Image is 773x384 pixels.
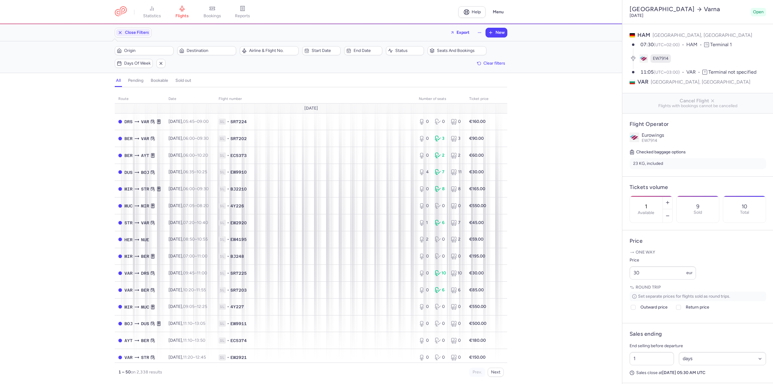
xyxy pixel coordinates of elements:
[469,119,486,124] strong: €160.00
[630,370,766,376] p: Sales close at
[230,203,244,209] span: 4Y226
[419,169,430,175] div: 4
[197,5,227,19] a: bookings
[183,321,192,326] time: 11:10
[197,136,209,141] time: 09:30
[197,304,207,309] time: 12:25
[458,6,486,18] a: Help
[435,236,446,242] div: 0
[630,342,766,350] p: End selling before departure
[183,153,195,158] time: 06:00
[168,119,209,124] span: [DATE],
[227,152,229,158] span: •
[183,254,195,259] time: 07:00
[219,136,226,142] span: 1L
[219,321,226,327] span: 1L
[451,321,462,327] div: 0
[419,136,430,142] div: 0
[419,321,430,327] div: 0
[640,54,648,63] figure: EW airline logo
[183,254,207,259] span: –
[419,152,430,158] div: 0
[219,220,226,226] span: 1L
[131,370,162,375] span: on 2,338 results
[686,69,702,76] span: VAR
[118,370,131,375] strong: 1 – 50
[230,136,247,142] span: SR7202
[630,331,662,338] h4: Sales ending
[183,237,195,242] time: 08:50
[630,266,696,280] input: ---
[230,236,247,242] span: EW4195
[302,46,340,55] button: Start date
[704,42,709,47] span: T1
[469,136,484,141] strong: €90.00
[227,136,229,142] span: •
[686,270,693,275] span: eur
[141,219,149,226] span: VAR
[219,119,226,125] span: 1L
[183,220,208,225] span: –
[195,321,205,326] time: 13:05
[435,321,446,327] div: 0
[419,287,430,293] div: 0
[227,5,258,19] a: reports
[469,237,483,242] strong: €59.00
[354,48,380,53] span: End date
[143,13,161,19] span: statistics
[227,169,229,175] span: •
[702,70,707,75] span: T
[124,236,133,243] span: HER
[742,203,747,210] p: 10
[227,186,229,192] span: •
[640,42,654,47] time: 07:30
[488,368,504,377] button: Next
[124,337,133,344] span: AYT
[653,32,752,38] span: [GEOGRAPHIC_DATA], [GEOGRAPHIC_DATA]
[435,270,446,276] div: 10
[167,5,197,19] a: flights
[419,338,430,344] div: 0
[168,355,206,360] span: [DATE],
[630,13,643,18] time: [DATE]
[469,220,484,225] strong: €45.00
[124,61,151,66] span: Days of week
[435,186,446,192] div: 8
[435,338,446,344] div: 0
[197,254,207,259] time: 11:00
[419,119,430,125] div: 0
[451,287,462,293] div: 6
[168,287,206,293] span: [DATE],
[183,304,194,309] time: 09:05
[472,10,481,14] span: Help
[435,152,446,158] div: 2
[197,153,208,158] time: 10:20
[451,152,462,158] div: 2
[183,186,195,191] time: 06:00
[230,253,244,259] span: BJ248
[419,220,430,226] div: 1
[630,133,639,142] img: Eurowings logo
[183,338,192,343] time: 11:10
[637,32,650,38] span: HAM
[227,253,229,259] span: •
[230,304,244,310] span: 4Y227
[230,119,247,125] span: SR7224
[204,13,221,19] span: bookings
[128,78,143,83] h4: pending
[168,220,208,225] span: [DATE],
[469,338,486,343] strong: €180.00
[168,136,209,141] span: [DATE],
[642,138,657,143] span: EW7914
[475,59,507,68] button: Clear filters
[219,186,226,192] span: 1L
[227,354,229,360] span: •
[708,69,756,75] span: Terminal not specified
[419,236,430,242] div: 2
[312,48,338,53] span: Start date
[115,6,127,18] a: CitizenPlane red outlined logo
[141,203,149,209] span: MIR
[124,270,133,277] span: VAR
[630,284,766,290] p: Round trip
[451,338,462,344] div: 0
